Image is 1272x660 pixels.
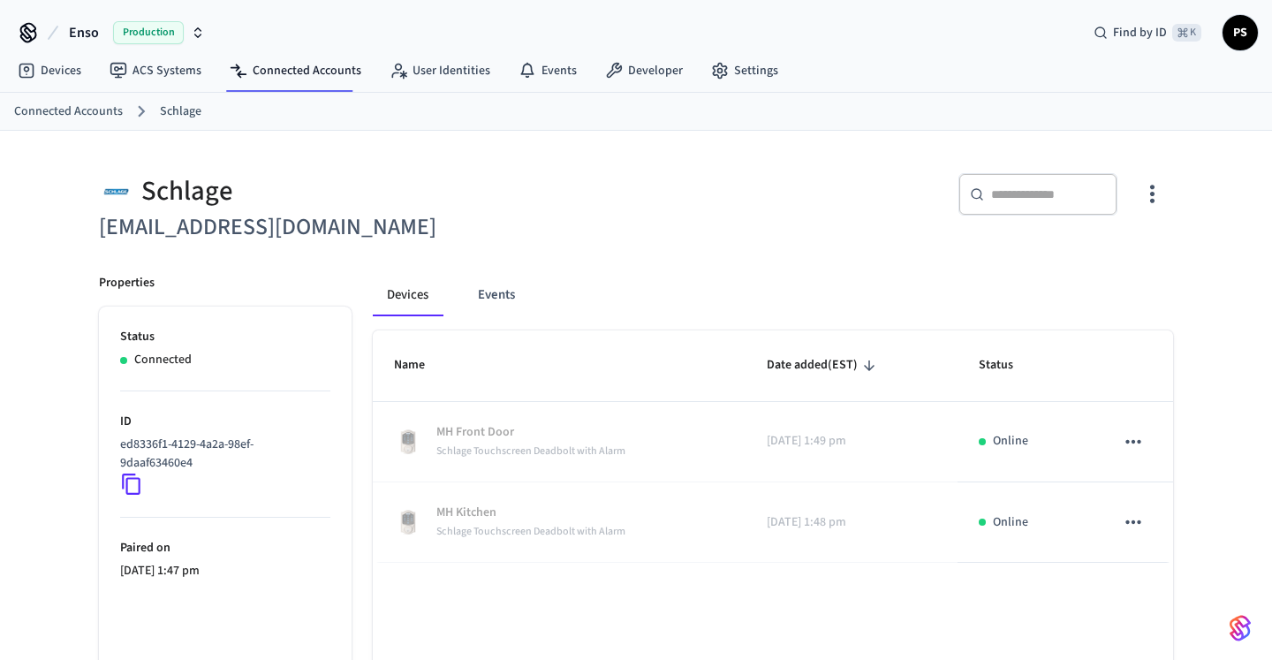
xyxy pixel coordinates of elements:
p: Properties [99,274,155,292]
p: Connected [134,351,192,369]
span: Production [113,21,184,44]
button: Devices [373,274,443,316]
a: Schlage [160,102,201,121]
a: Connected Accounts [216,55,375,87]
img: Schlage Logo, Square [99,173,134,209]
span: Date added(EST) [767,352,881,379]
p: Paired on [120,539,330,558]
a: Connected Accounts [14,102,123,121]
a: Developer [591,55,697,87]
span: PS [1224,17,1256,49]
p: [DATE] 1:49 pm [767,432,937,451]
p: MH Kitchen [436,504,625,522]
h6: [EMAIL_ADDRESS][DOMAIN_NAME] [99,209,625,246]
div: connected account tabs [373,274,1173,316]
p: Online [993,513,1028,532]
img: Schlage Sense Smart Deadbolt with Camelot Trim, Front [394,508,422,536]
div: Schlage [99,173,625,209]
span: Schlage Touchscreen Deadbolt with Alarm [436,444,625,459]
a: Devices [4,55,95,87]
span: Status [979,352,1036,379]
span: Name [394,352,448,379]
p: Online [993,432,1028,451]
span: Enso [69,22,99,43]
a: User Identities [375,55,504,87]
p: ed8336f1-4129-4a2a-98ef-9daaf63460e4 [120,436,323,473]
img: SeamLogoGradient.69752ec5.svg [1230,614,1251,642]
a: ACS Systems [95,55,216,87]
p: ID [120,413,330,431]
span: Schlage Touchscreen Deadbolt with Alarm [436,524,625,539]
p: [DATE] 1:47 pm [120,562,330,580]
p: Status [120,328,330,346]
a: Events [504,55,591,87]
button: PS [1223,15,1258,50]
span: Find by ID [1113,24,1167,42]
p: MH Front Door [436,423,625,442]
table: sticky table [373,330,1173,563]
span: ⌘ K [1172,24,1201,42]
p: [DATE] 1:48 pm [767,513,937,532]
div: Find by ID⌘ K [1079,17,1215,49]
img: Schlage Sense Smart Deadbolt with Camelot Trim, Front [394,428,422,456]
button: Events [464,274,529,316]
a: Settings [697,55,792,87]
